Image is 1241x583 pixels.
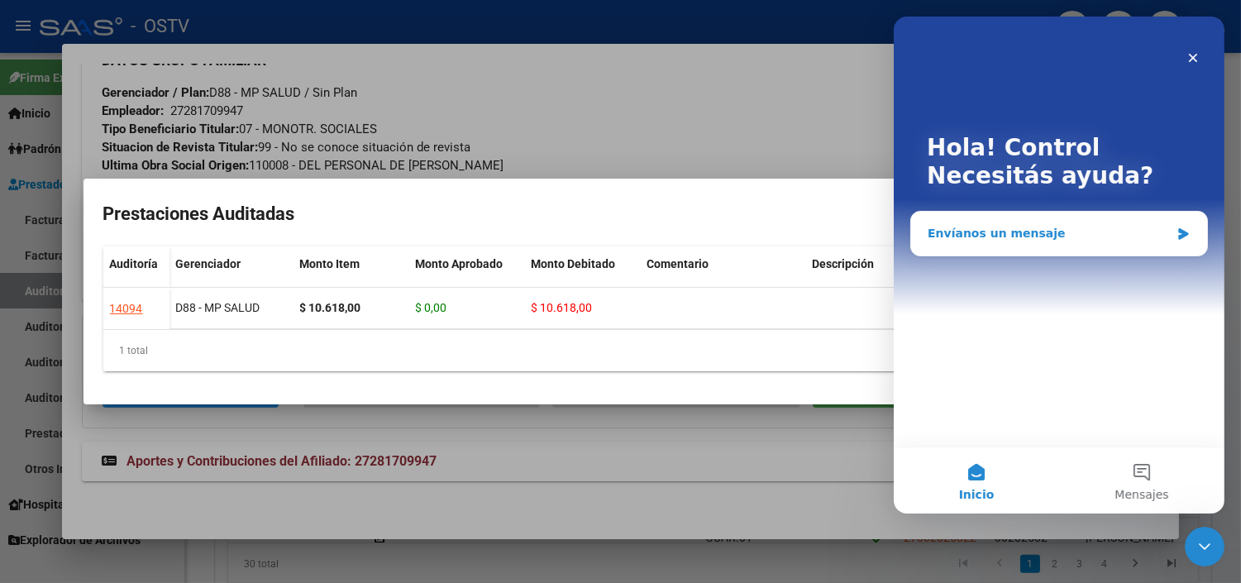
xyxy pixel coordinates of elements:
[176,257,241,270] span: Gerenciador
[813,257,875,270] span: Descripción
[641,246,806,316] datatable-header-cell: Comentario
[806,246,971,316] datatable-header-cell: Descripción
[300,301,361,314] strong: $ 10.618,00
[416,301,447,314] span: $ 0,00
[176,301,260,314] span: D88 - MP SALUD
[103,330,1138,371] div: 1 total
[110,257,159,270] span: Auditoría
[532,301,593,314] span: $ 10.618,00
[409,246,525,316] datatable-header-cell: Monto Aprobado
[894,17,1224,514] iframe: Intercom live chat
[294,246,409,316] datatable-header-cell: Monto Item
[525,246,641,316] datatable-header-cell: Monto Debitado
[103,246,169,316] datatable-header-cell: Auditoría
[647,257,709,270] span: Comentario
[1185,527,1224,566] iframe: Intercom live chat
[169,246,294,316] datatable-header-cell: Gerenciador
[110,299,143,318] div: 14094
[416,257,504,270] span: Monto Aprobado
[532,257,616,270] span: Monto Debitado
[103,198,1138,230] h2: Prestaciones Auditadas
[300,257,360,270] span: Monto Item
